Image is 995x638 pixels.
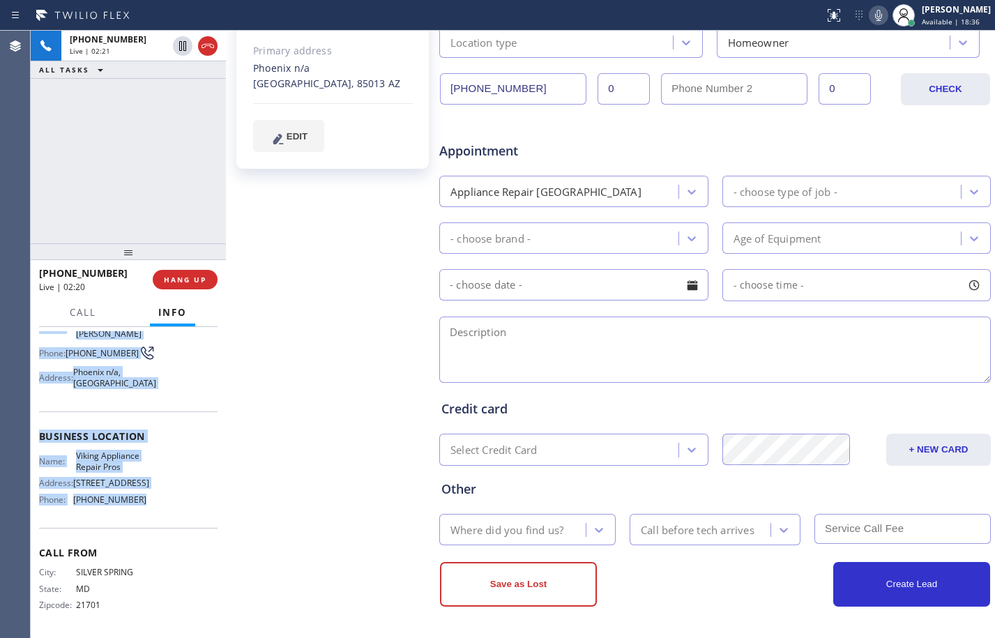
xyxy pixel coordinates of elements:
[39,494,73,505] span: Phone:
[439,142,621,160] span: Appointment
[39,372,73,383] span: Address:
[164,275,206,284] span: HANG UP
[440,73,586,105] input: Phone Number
[70,46,110,56] span: Live | 02:21
[439,269,708,301] input: - choose date -
[734,278,805,291] span: - choose time -
[641,522,754,538] div: Call before tech arrives
[39,567,76,577] span: City:
[39,281,85,293] span: Live | 02:20
[922,17,980,26] span: Available | 18:36
[39,456,76,466] span: Name:
[287,131,307,142] span: EDIT
[441,480,989,499] div: Other
[833,562,990,607] button: Create Lead
[158,306,187,319] span: Info
[73,367,156,388] span: Phoenix n/a, [GEOGRAPHIC_DATA]
[661,73,807,105] input: Phone Number 2
[39,584,76,594] span: State:
[150,299,195,326] button: Info
[76,600,146,610] span: 21701
[61,299,105,326] button: Call
[173,36,192,56] button: Hold Customer
[441,400,989,418] div: Credit card
[253,120,324,152] button: EDIT
[728,34,789,50] div: Homeowner
[39,323,76,333] span: Name:
[39,600,76,610] span: Zipcode:
[31,61,117,78] button: ALL TASKS
[734,183,837,199] div: - choose type of job -
[39,430,218,443] span: Business location
[922,3,991,15] div: [PERSON_NAME]
[814,514,991,544] input: Service Call Fee
[253,61,413,93] div: Phoenix n/a [GEOGRAPHIC_DATA], 85013 AZ
[73,494,146,505] span: [PHONE_NUMBER]
[66,348,139,358] span: [PHONE_NUMBER]
[39,348,66,358] span: Phone:
[39,266,128,280] span: [PHONE_NUMBER]
[73,478,149,488] span: [STREET_ADDRESS]
[198,36,218,56] button: Hang up
[153,270,218,289] button: HANG UP
[70,33,146,45] span: [PHONE_NUMBER]
[253,18,328,31] label: SMS allowed
[901,73,990,105] button: CHECK
[734,230,821,246] div: Age of Equipment
[450,522,563,538] div: Where did you find us?
[598,73,650,105] input: Ext.
[886,434,991,466] button: + NEW CARD
[39,546,218,559] span: Call From
[253,43,413,59] div: Primary address
[76,318,146,340] span: Mr. [PERSON_NAME]
[76,567,146,577] span: SILVER SPRING
[450,230,531,246] div: - choose brand -
[70,306,96,319] span: Call
[869,6,888,25] button: Mute
[39,65,89,75] span: ALL TASKS
[76,450,146,472] span: Viking Appliance Repair Pros
[450,34,517,50] div: Location type
[450,442,538,458] div: Select Credit Card
[819,73,871,105] input: Ext. 2
[39,478,73,488] span: Address:
[440,562,597,607] button: Save as Lost
[450,183,641,199] div: Appliance Repair [GEOGRAPHIC_DATA]
[76,584,146,594] span: MD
